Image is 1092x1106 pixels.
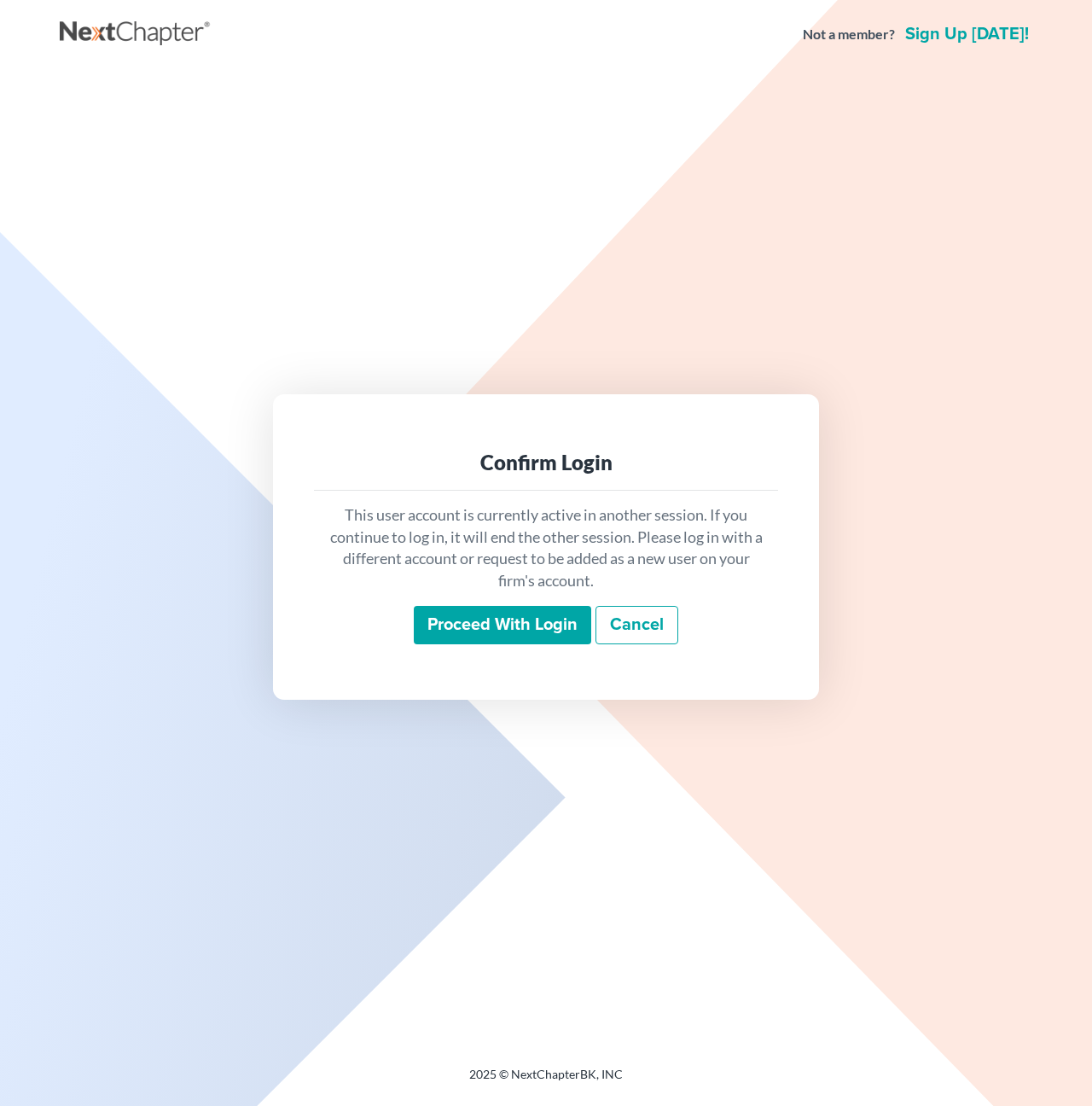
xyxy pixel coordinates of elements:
[902,26,1032,43] a: Sign up [DATE]!
[60,1066,1032,1097] div: 2025 © NextChapterBK, INC
[414,606,591,645] input: Proceed with login
[328,504,764,592] p: This user account is currently active in another session. If you continue to log in, it will end ...
[595,606,678,645] a: Cancel
[328,449,764,476] div: Confirm Login
[803,25,895,44] strong: Not a member?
